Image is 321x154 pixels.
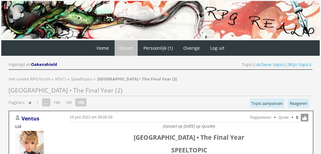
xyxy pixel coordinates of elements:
[179,40,205,56] a: Overige
[250,115,271,120] a: Rapporteren
[92,40,114,56] a: Home
[70,115,112,119] a: 19 juni 2023 om 09:08:58
[75,98,86,106] strong: 150
[15,115,20,120] img: Gebruiker is offline
[279,115,289,120] a: Quote
[288,61,312,67] a: Mijn topics
[42,98,50,106] span: ...
[256,61,286,67] a: Actieve topics
[31,61,57,67] span: Oakenshield
[242,61,312,67] span: Topics: |
[63,98,74,107] a: 149
[9,76,52,82] a: Het unieke RPG forum
[97,76,177,82] strong: [GEOGRAPHIC_DATA] • The Final Year (2)
[115,40,138,56] a: Forum
[22,115,39,122] a: Ventus
[296,115,298,120] span: 0
[34,98,41,107] a: 1
[71,76,93,82] a: Speeltopics
[205,40,229,56] a: Log uit
[9,86,123,94] span: [GEOGRAPHIC_DATA] • The Final Year (2)
[31,61,58,67] a: Oakenshield
[163,123,215,129] i: (Gestart op [DATE] op Quizlet)
[1,1,320,39] img: RPG Realm - Banner
[55,76,67,82] a: MSV's
[301,114,308,121] span: Like deze post
[249,99,285,108] a: Topic aanpassen
[93,76,95,82] span: »
[9,76,51,82] span: Het unieke RPG forum
[288,99,309,108] a: Reageren
[51,98,62,107] a: 148
[9,61,58,67] div: Ingelogd als
[52,76,53,82] span: »
[67,76,69,82] span: »
[139,40,178,56] a: Persoonlijk (1)
[9,99,25,106] span: Pagina's:
[25,98,34,107] a: ◀
[15,124,60,129] div: Lid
